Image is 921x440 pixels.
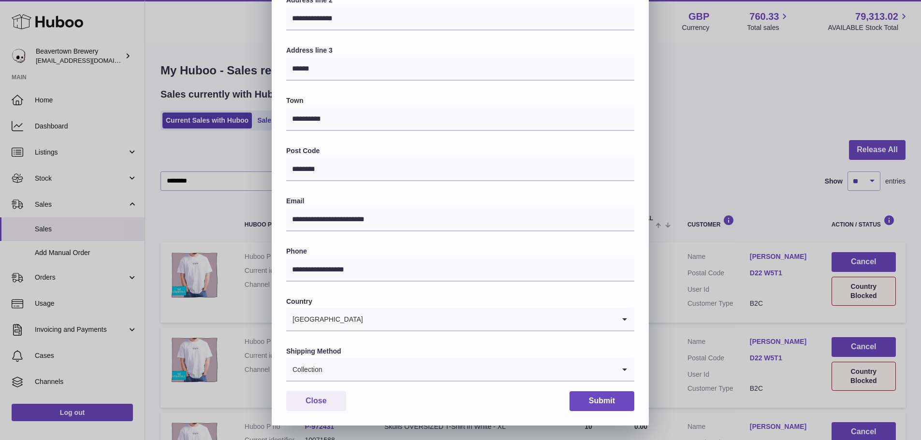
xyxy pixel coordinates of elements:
[286,358,322,381] span: Collection
[286,308,364,330] span: [GEOGRAPHIC_DATA]
[286,46,634,55] label: Address line 3
[364,308,615,330] input: Search for option
[286,308,634,331] div: Search for option
[286,96,634,105] label: Town
[286,197,634,206] label: Email
[286,247,634,256] label: Phone
[570,391,634,411] button: Submit
[286,347,634,356] label: Shipping Method
[286,358,634,382] div: Search for option
[286,146,634,156] label: Post Code
[286,391,346,411] button: Close
[286,297,634,306] label: Country
[322,358,615,381] input: Search for option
